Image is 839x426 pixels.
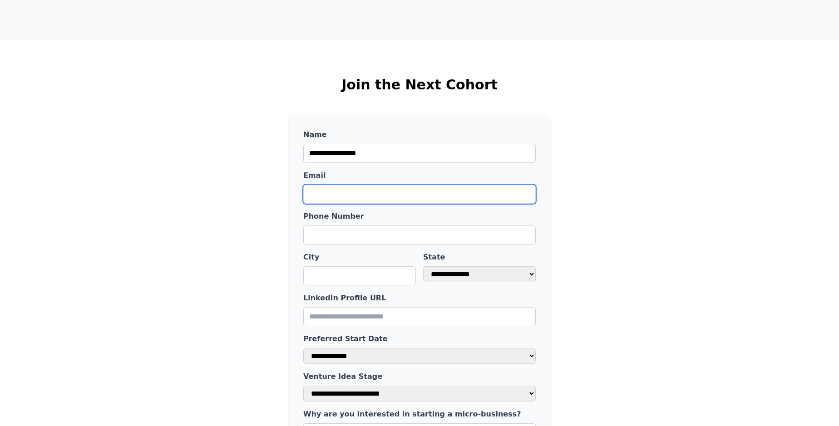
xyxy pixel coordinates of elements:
[303,170,536,181] label: Email
[303,333,536,344] label: Preferred Start Date
[303,129,536,140] label: Name
[303,409,536,420] label: Why are you interested in starting a micro-business?
[136,77,703,93] h2: Join the Next Cohort
[303,211,536,222] label: Phone Number
[303,252,416,263] label: City
[303,293,536,304] label: LinkedIn Profile URL
[303,371,536,382] label: Venture Idea Stage
[423,252,536,263] label: State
